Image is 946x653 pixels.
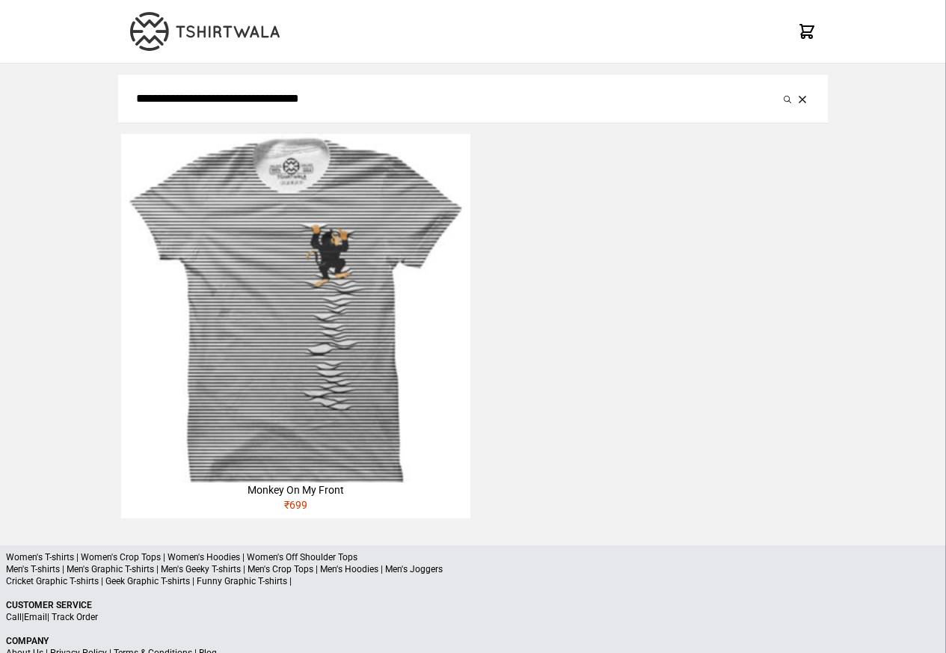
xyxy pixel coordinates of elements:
[6,575,940,587] p: Cricket Graphic T-shirts | Geek Graphic T-shirts | Funny Graphic T-shirts |
[121,134,470,518] a: Monkey On My Front₹699
[6,611,940,623] p: | |
[795,90,810,108] button: Clear the search query.
[121,497,470,518] div: ₹ 699
[24,612,47,622] a: Email
[6,612,22,622] a: Call
[6,563,940,575] p: Men's T-shirts | Men's Graphic T-shirts | Men's Geeky T-shirts | Men's Crop Tops | Men's Hoodies ...
[121,134,470,482] img: monkey-climbing-320x320.jpg
[130,12,280,51] img: TW-LOGO-400-104.png
[6,635,940,647] p: Company
[780,90,795,108] button: Submit your search query.
[121,482,470,497] div: Monkey On My Front
[6,551,940,563] p: Women's T-shirts | Women's Crop Tops | Women's Hoodies | Women's Off Shoulder Tops
[6,599,940,611] p: Customer Service
[52,612,98,622] a: Track Order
